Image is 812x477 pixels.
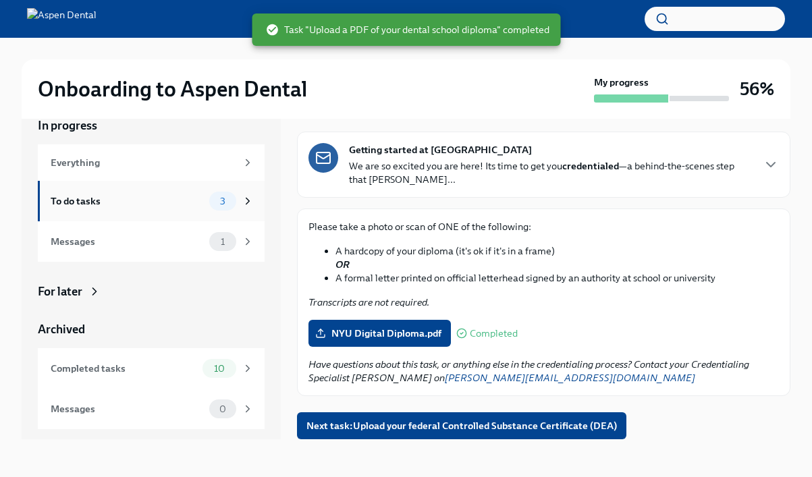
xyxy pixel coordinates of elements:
label: NYU Digital Diploma.pdf [308,320,451,347]
h2: Onboarding to Aspen Dental [38,76,307,103]
p: Please take a photo or scan of ONE of the following: [308,220,779,233]
a: To do tasks3 [38,181,265,221]
h3: 56% [740,77,774,101]
p: We are so excited you are here! Its time to get you —a behind-the-scenes step that [PERSON_NAME]... [349,159,752,186]
span: 3 [212,196,234,206]
a: Everything [38,144,265,181]
a: [PERSON_NAME][EMAIL_ADDRESS][DOMAIN_NAME] [445,372,695,384]
div: Everything [51,155,236,170]
button: Next task:Upload your federal Controlled Substance Certificate (DEA) [297,412,626,439]
span: 0 [211,404,234,414]
span: Completed [470,329,518,339]
a: Messages1 [38,221,265,262]
a: For later [38,283,265,300]
div: Completed tasks [51,361,197,376]
a: Completed tasks10 [38,348,265,389]
div: Messages [51,401,204,416]
div: For later [38,283,82,300]
strong: OR [335,258,350,271]
span: 10 [206,364,233,374]
li: A formal letter printed on official letterhead signed by an authority at school or university [335,271,779,285]
span: 1 [213,237,233,247]
div: To do tasks [51,194,204,208]
span: Next task : Upload your federal Controlled Substance Certificate (DEA) [306,419,617,432]
div: Messages [51,234,204,249]
a: Messages0 [38,389,265,429]
li: A hardcopy of your diploma (it's ok if it's in a frame) [335,244,779,271]
span: Task "Upload a PDF of your dental school diploma" completed [265,23,549,36]
strong: credentialed [562,160,619,172]
em: Have questions about this task, or anything else in the credentialing process? Contact your Crede... [308,358,749,384]
strong: Getting started at [GEOGRAPHIC_DATA] [349,143,532,157]
img: Aspen Dental [27,8,97,30]
span: NYU Digital Diploma.pdf [318,327,441,340]
a: In progress [38,117,265,134]
strong: My progress [594,76,649,89]
em: Transcripts are not required. [308,296,429,308]
a: Archived [38,321,265,337]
